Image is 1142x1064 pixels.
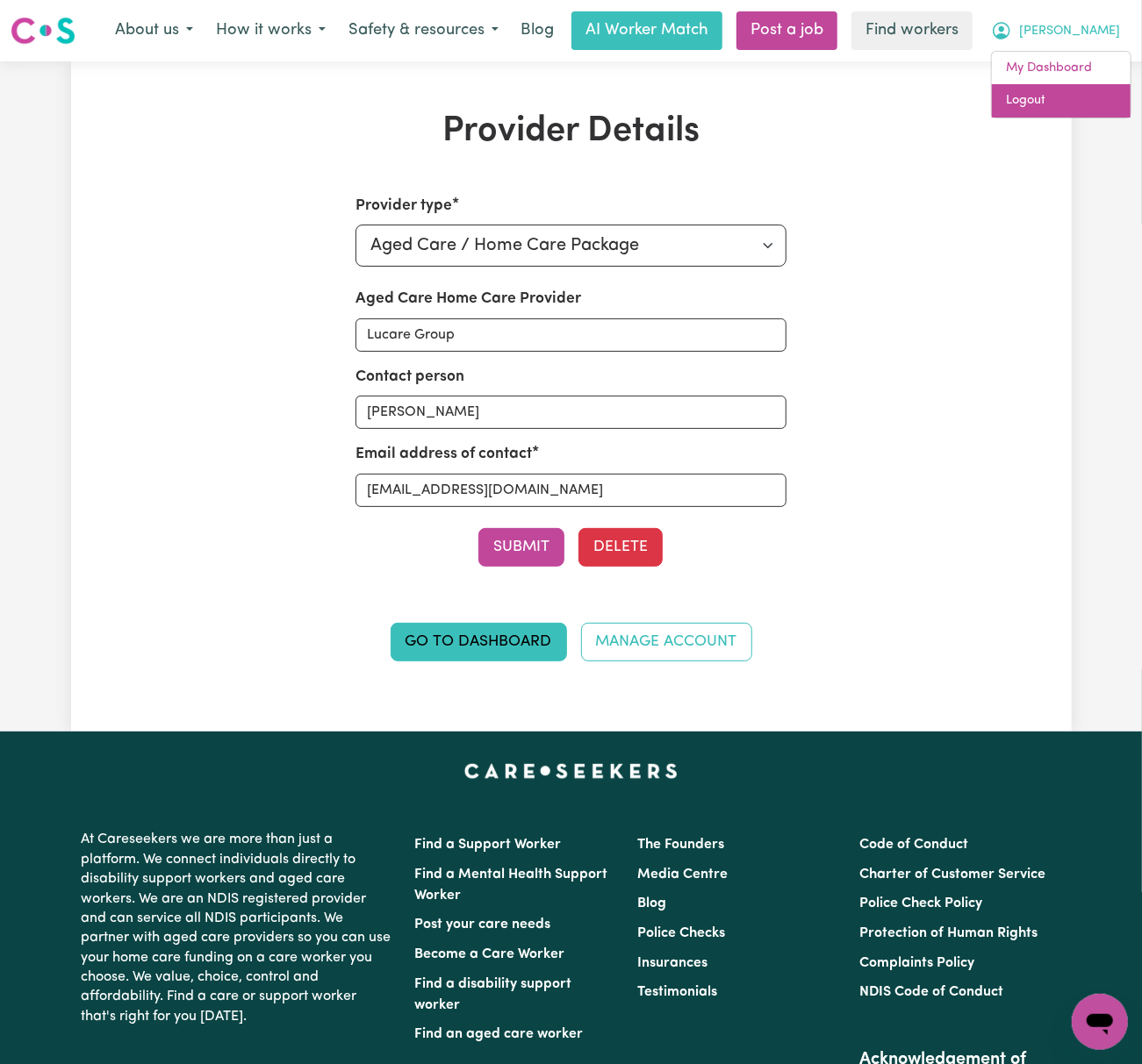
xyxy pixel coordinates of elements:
button: About us [104,12,205,49]
a: Find a Support Worker [415,838,562,852]
a: AI Worker Match [571,11,722,50]
a: Careseekers logo [11,11,75,51]
a: NDIS Code of Conduct [859,985,1003,999]
input: e.g. Organisation X Ltd. [356,318,786,352]
a: Police Checks [637,926,725,940]
a: Logout [992,84,1131,118]
button: Submit [478,528,564,567]
button: Delete [578,528,663,567]
input: e.g. Lindsay Jones [356,396,786,429]
a: Find a disability support worker [415,977,572,1012]
iframe: Button to launch messaging window [1072,994,1128,1050]
label: Email address of contact [356,443,532,466]
button: How it works [205,12,337,49]
label: Provider type [356,195,452,218]
a: Find a Mental Health Support Worker [415,868,608,903]
a: Manage Account [581,623,752,661]
label: Aged Care Home Care Provider [356,288,581,311]
label: Contact person [356,366,464,389]
button: Safety & resources [337,12,510,49]
button: My Account [980,12,1131,49]
a: Charter of Customer Service [859,868,1045,882]
a: Become a Care Worker [415,947,565,961]
span: [PERSON_NAME] [1019,22,1120,41]
a: Find workers [851,11,973,50]
a: Find an aged care worker [415,1027,584,1041]
a: Police Check Policy [859,896,982,910]
a: Careseekers home page [464,763,678,777]
a: Testimonials [637,985,717,999]
a: Blog [510,11,564,50]
a: Go to Dashboard [391,623,567,661]
a: The Founders [637,838,724,852]
a: Post a job [736,11,837,50]
p: At Careseekers we are more than just a platform. We connect individuals directly to disability su... [82,823,394,1033]
a: Complaints Policy [859,956,974,970]
input: e.g. lindsay.jones@orgx.com.au [356,474,786,507]
a: Code of Conduct [859,838,968,852]
a: Protection of Human Rights [859,926,1038,940]
div: My Account [991,51,1131,118]
h1: Provider Details [248,111,894,153]
a: Blog [637,896,666,910]
a: Post your care needs [415,918,551,932]
a: My Dashboard [992,52,1131,85]
img: Careseekers logo [11,15,75,46]
a: Insurances [637,956,707,970]
a: Media Centre [637,868,728,882]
